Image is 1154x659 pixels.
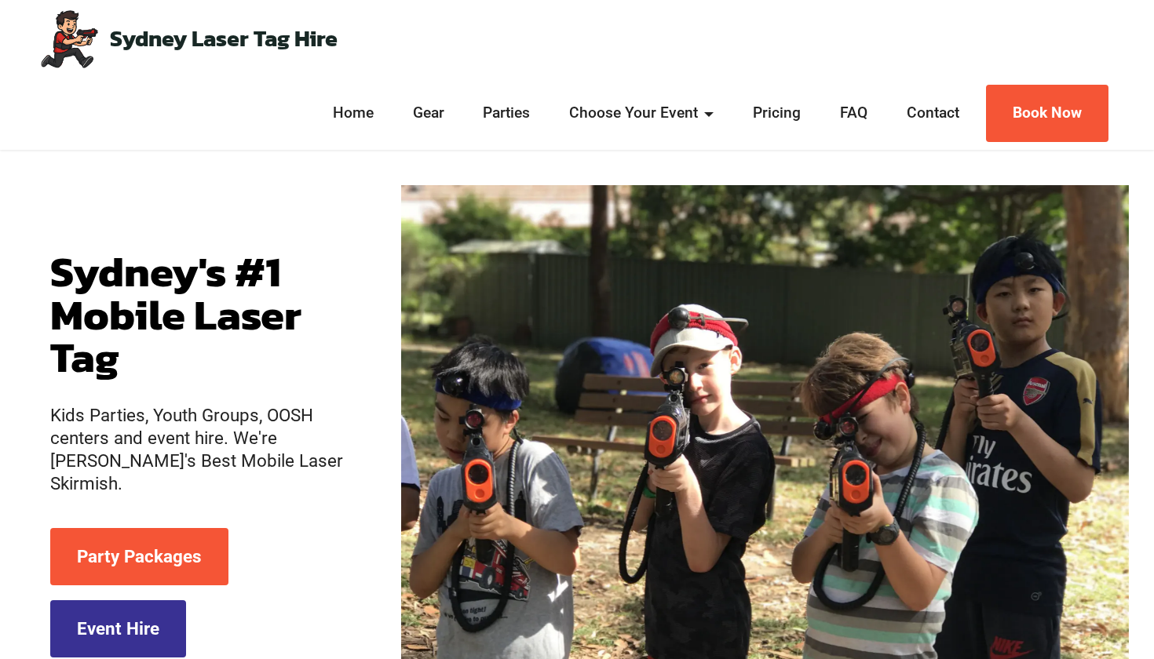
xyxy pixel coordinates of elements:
[50,404,351,496] p: Kids Parties, Youth Groups, OOSH centers and event hire. We're [PERSON_NAME]'s Best Mobile Laser ...
[479,102,535,125] a: Parties
[835,102,872,125] a: FAQ
[328,102,378,125] a: Home
[110,27,338,50] a: Sydney Laser Tag Hire
[408,102,449,125] a: Gear
[986,85,1108,142] a: Book Now
[565,102,719,125] a: Choose Your Event
[902,102,964,125] a: Contact
[50,528,228,585] a: Party Packages
[748,102,805,125] a: Pricing
[50,600,186,657] a: Event Hire
[38,8,100,69] img: Mobile Laser Tag Parties Sydney
[50,239,301,388] strong: Sydney's #1 Mobile Laser Tag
